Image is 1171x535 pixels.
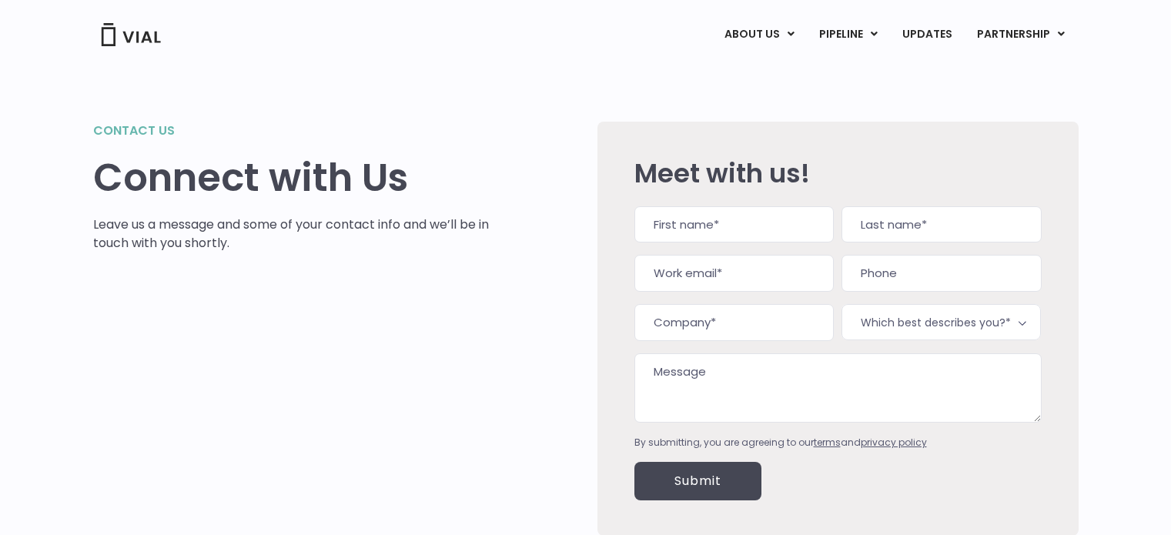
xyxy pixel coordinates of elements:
span: Which best describes you?* [841,304,1041,340]
input: Last name* [841,206,1041,243]
input: Company* [634,304,834,341]
a: PARTNERSHIPMenu Toggle [965,22,1077,48]
div: By submitting, you are agreeing to our and [634,436,1042,450]
p: Leave us a message and some of your contact info and we’ll be in touch with you shortly. [93,216,490,252]
h2: Meet with us! [634,159,1042,188]
input: Submit [634,462,761,500]
h1: Connect with Us [93,155,490,200]
input: Work email* [634,255,834,292]
a: ABOUT USMenu Toggle [712,22,806,48]
input: Phone [841,255,1041,292]
h2: Contact us [93,122,490,140]
input: First name* [634,206,834,243]
img: Vial Logo [100,23,162,46]
a: terms [814,436,841,449]
a: PIPELINEMenu Toggle [807,22,889,48]
a: privacy policy [861,436,927,449]
a: UPDATES [890,22,964,48]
